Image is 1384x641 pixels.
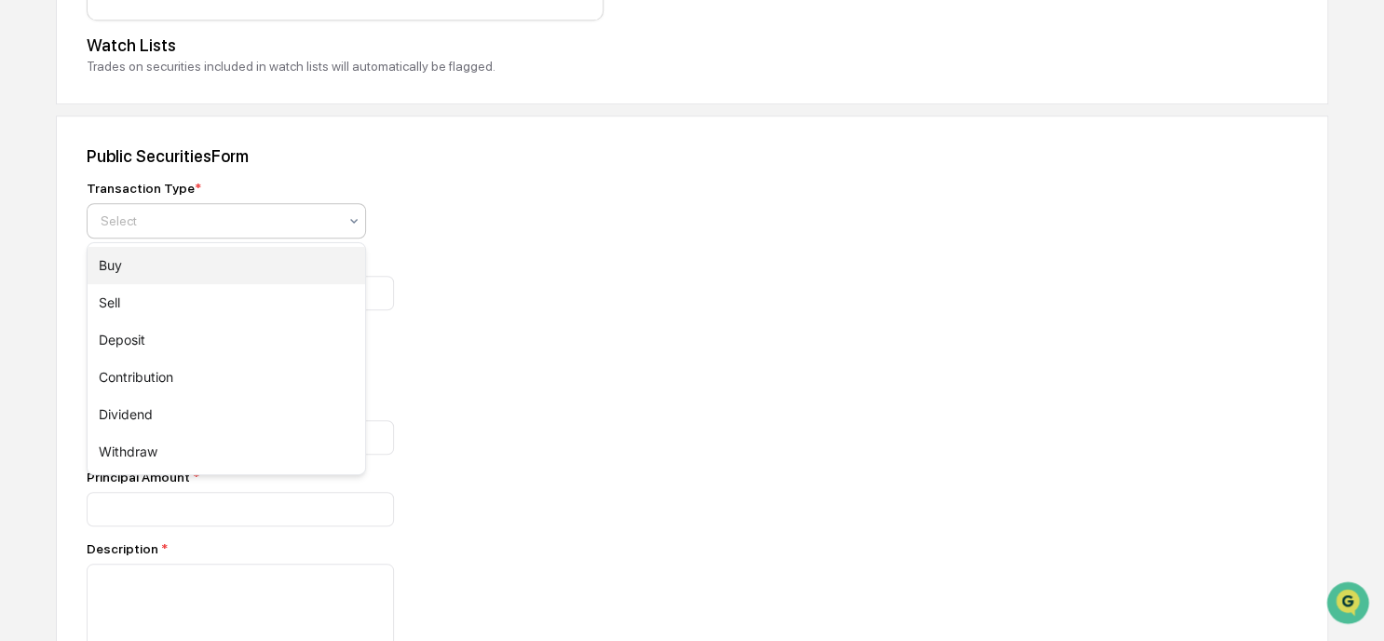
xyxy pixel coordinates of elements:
div: Start new chat [63,143,305,161]
a: Powered byPylon [131,315,225,330]
a: 🔎Data Lookup [11,263,125,296]
img: 1746055101610-c473b297-6a78-478c-a979-82029cc54cd1 [19,143,52,176]
div: Principal Amount [87,470,739,484]
button: Start new chat [317,148,339,170]
span: Pylon [185,316,225,330]
iframe: Open customer support [1324,580,1375,630]
a: 🖐️Preclearance [11,227,128,261]
div: Public Securities Form [87,146,1297,166]
span: Attestations [154,235,231,253]
div: Transaction Type [87,181,201,196]
div: Withdraw [88,433,365,471]
div: Symbol (e.g. Ticker, CUSIP) [87,253,739,268]
div: Buy [88,247,365,284]
div: 🗄️ [135,237,150,252]
p: How can we help? [19,39,339,69]
a: 🗄️Attestations [128,227,238,261]
div: Number of Shares [87,398,739,413]
div: 🔎 [19,272,34,287]
div: 🖐️ [19,237,34,252]
div: Description [87,541,739,556]
div: Contribution [88,359,365,396]
div: Trades on securities included in watch lists will automatically be flagged. [87,59,1297,74]
div: We're available if you need us! [63,161,236,176]
div: Watch Lists [87,35,1297,55]
span: Preclearance [37,235,120,253]
div: Deposit [88,321,365,359]
div: Sell [88,284,365,321]
span: Data Lookup [37,270,117,289]
div: Dividend [88,396,365,433]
